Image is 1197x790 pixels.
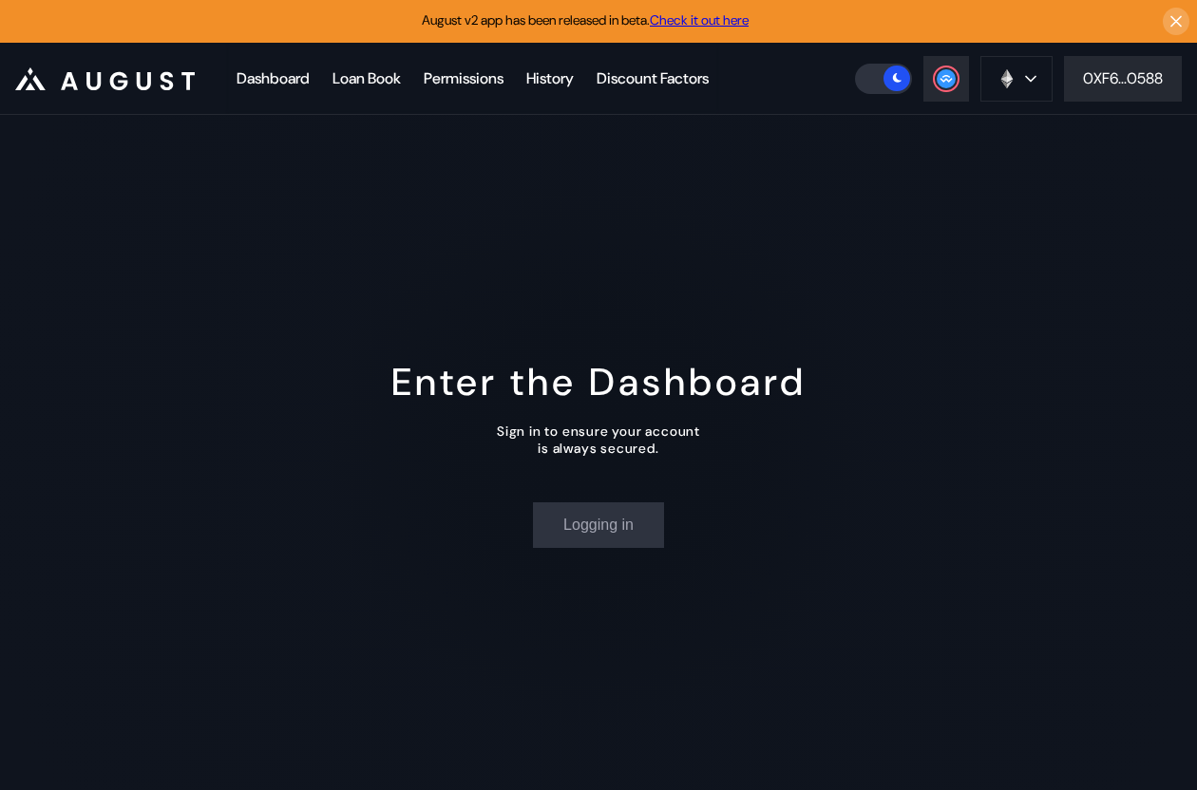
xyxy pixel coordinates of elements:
a: History [515,44,585,114]
div: Sign in to ensure your account is always secured. [497,423,700,457]
div: 0XF6...0588 [1083,68,1163,88]
div: History [526,68,574,88]
button: chain logo [980,56,1053,102]
div: Permissions [424,68,503,88]
button: 0XF6...0588 [1064,56,1182,102]
div: Enter the Dashboard [391,357,807,406]
span: August v2 app has been released in beta. [422,11,749,28]
a: Permissions [412,44,515,114]
a: Check it out here [650,11,749,28]
div: Dashboard [237,68,310,88]
div: Discount Factors [597,68,709,88]
button: Logging in [533,502,664,548]
a: Dashboard [225,44,321,114]
a: Discount Factors [585,44,720,114]
img: chain logo [997,68,1017,89]
div: Loan Book [332,68,401,88]
a: Loan Book [321,44,412,114]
